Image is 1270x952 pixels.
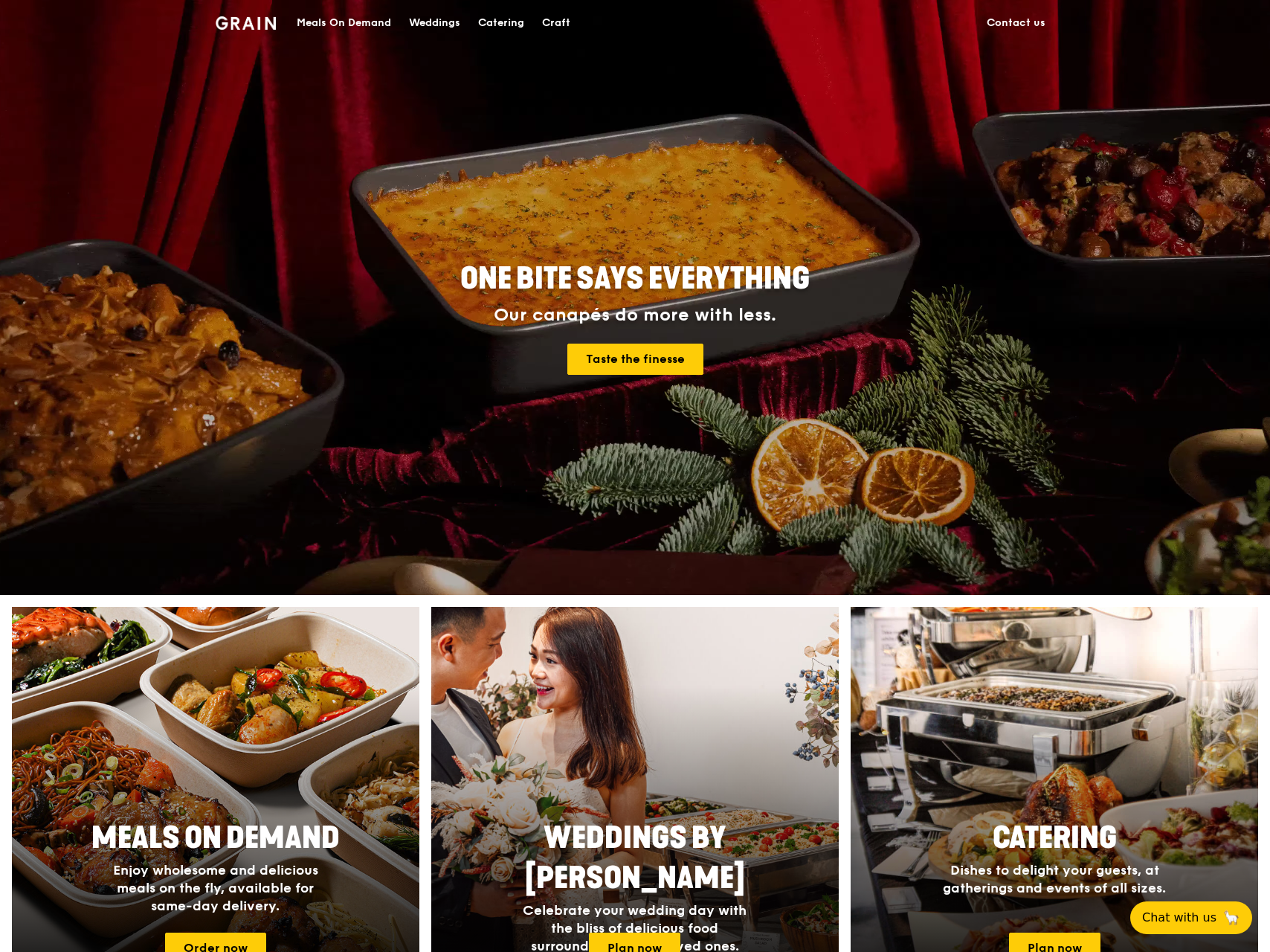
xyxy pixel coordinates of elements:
span: Catering [993,820,1117,856]
a: Contact us [978,1,1054,45]
span: Enjoy wholesome and delicious meals on the fly, available for same-day delivery. [113,862,318,914]
div: Our canapés do more with less. [367,305,903,326]
span: Weddings by [PERSON_NAME] [525,820,745,896]
button: Chat with us🦙 [1130,901,1252,934]
span: Meals On Demand [91,820,340,856]
div: Catering [478,1,524,45]
div: Weddings [409,1,460,45]
span: ONE BITE SAYS EVERYTHING [460,261,810,297]
a: Craft [533,1,579,45]
div: Craft [542,1,570,45]
a: Catering [469,1,533,45]
img: Grain [216,16,276,30]
a: Weddings [400,1,469,45]
span: 🦙 [1222,909,1240,927]
div: Meals On Demand [297,1,391,45]
span: Dishes to delight your guests, at gatherings and events of all sizes. [943,862,1166,896]
span: Chat with us [1142,909,1216,927]
a: Taste the finesse [567,344,703,375]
